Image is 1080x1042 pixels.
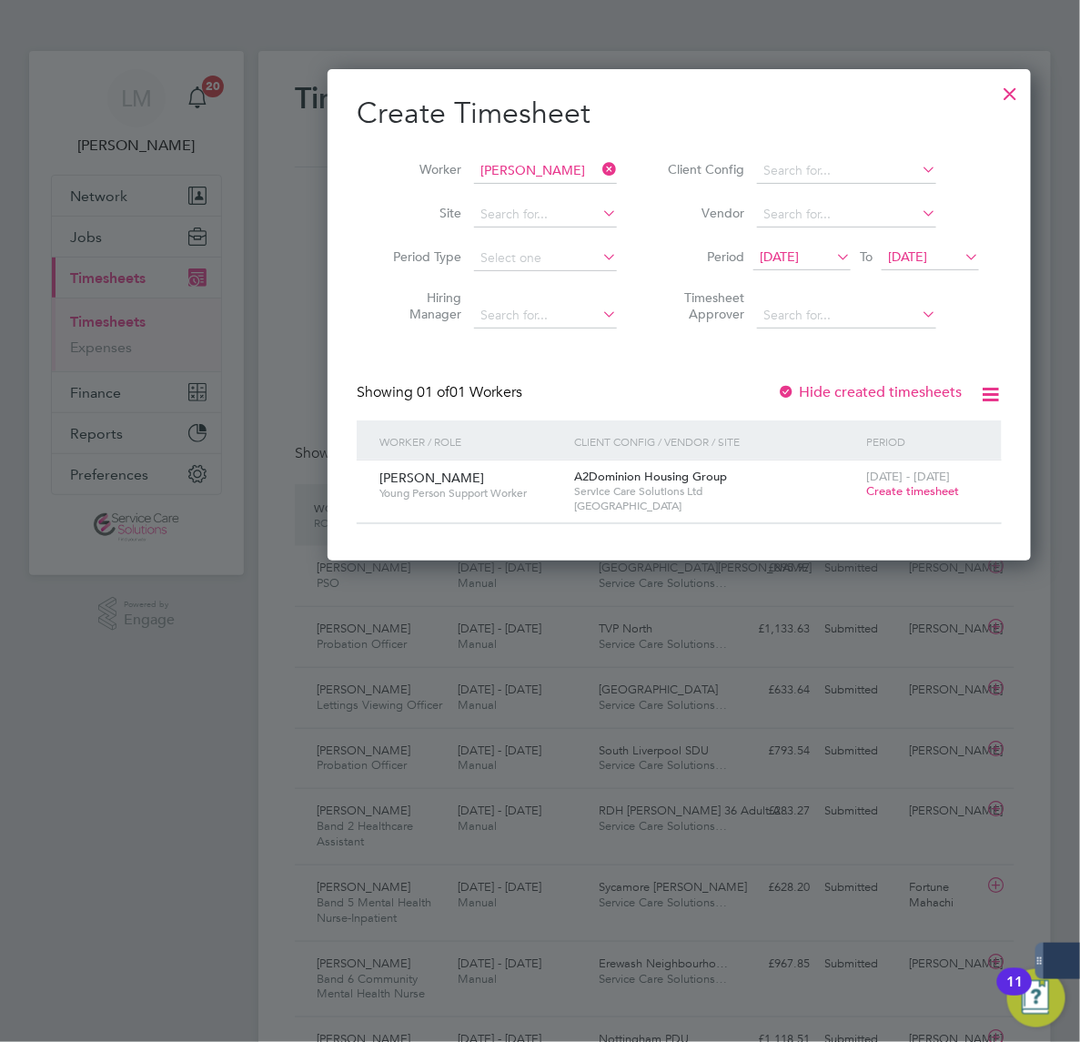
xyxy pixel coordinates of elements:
span: [PERSON_NAME] [379,470,484,486]
button: Open Resource Center, 11 new notifications [1007,969,1065,1027]
span: 01 of [417,383,449,401]
label: Site [379,205,461,221]
div: Showing [357,383,526,402]
span: [DATE] [760,248,799,265]
label: Vendor [662,205,744,221]
label: Timesheet Approver [662,289,744,322]
label: Hide created timesheets [777,383,962,401]
input: Search for... [757,158,936,184]
label: Period [662,248,744,265]
input: Select one [474,246,617,271]
span: Create timesheet [866,483,959,499]
span: Young Person Support Worker [379,486,560,501]
span: A2Dominion Housing Group [574,469,727,484]
div: 11 [1006,982,1023,1006]
span: To [854,245,878,268]
span: [DATE] - [DATE] [866,469,950,484]
label: Hiring Manager [379,289,461,322]
div: Period [862,420,984,462]
span: [GEOGRAPHIC_DATA] [574,499,857,513]
input: Search for... [757,303,936,329]
input: Search for... [474,303,617,329]
div: Client Config / Vendor / Site [570,420,862,462]
h2: Create Timesheet [357,95,1002,133]
span: Service Care Solutions Ltd [574,484,857,499]
span: 01 Workers [417,383,522,401]
label: Period Type [379,248,461,265]
label: Worker [379,161,461,177]
input: Search for... [474,158,617,184]
label: Client Config [662,161,744,177]
input: Search for... [757,202,936,228]
div: Worker / Role [375,420,570,462]
span: [DATE] [888,248,927,265]
input: Search for... [474,202,617,228]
